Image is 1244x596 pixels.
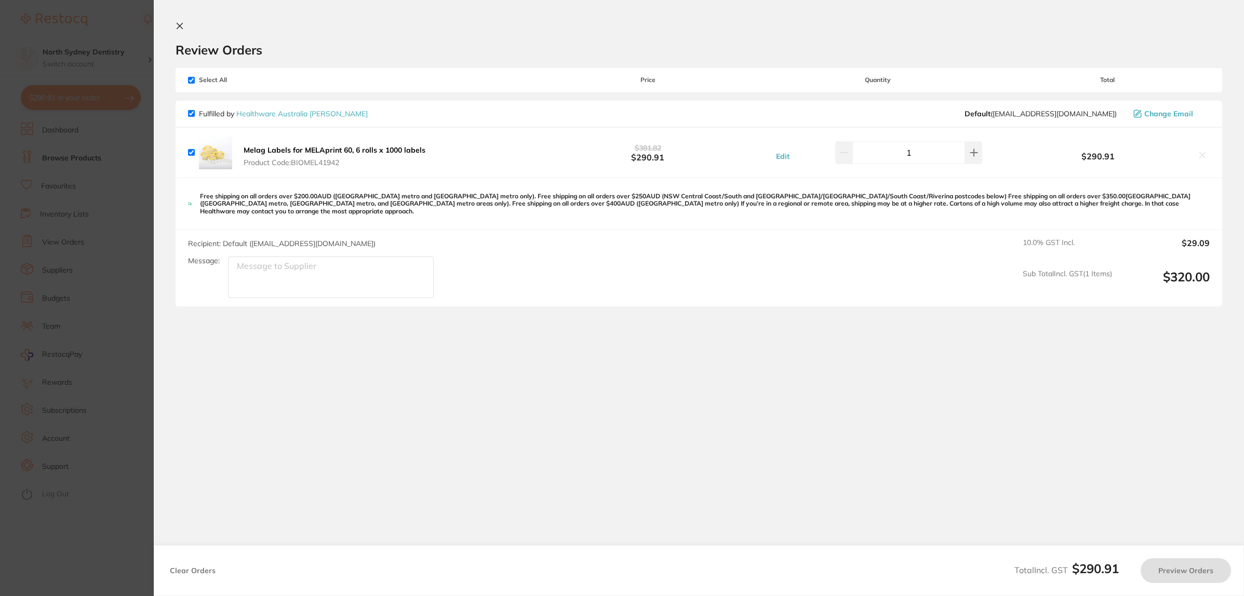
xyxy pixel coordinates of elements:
p: Free shipping on all orders over $200.00AUD ([GEOGRAPHIC_DATA] metro and [GEOGRAPHIC_DATA] metro ... [200,193,1210,215]
span: Total Incl. GST [1014,565,1119,575]
span: Select All [188,76,292,84]
span: Recipient: Default ( [EMAIL_ADDRESS][DOMAIN_NAME] ) [188,239,376,248]
b: Melag Labels for MELAprint 60, 6 rolls x 1000 labels [244,145,425,155]
span: Sub Total Incl. GST ( 1 Items) [1023,269,1112,298]
b: $290.91 [545,143,750,162]
span: Change Email [1144,110,1193,118]
button: Melag Labels for MELAprint 60, 6 rolls x 1000 labels Product Code:BIOMEL41942 [240,145,429,167]
b: $290.91 [1006,152,1191,161]
img: NWh1enUyZA [199,136,232,169]
b: Default [965,109,991,118]
output: $320.00 [1120,269,1210,298]
label: Message: [188,256,220,265]
span: Quantity [750,76,1006,84]
button: Clear Orders [167,558,219,583]
span: $381.82 [635,143,661,153]
span: Total [1006,76,1210,84]
span: Product Code: BIOMEL41942 [244,158,425,167]
a: Healthware Australia [PERSON_NAME] [236,109,368,118]
span: Price [545,76,750,84]
b: $290.91 [1072,561,1119,576]
button: Preview Orders [1141,558,1231,583]
output: $29.09 [1120,238,1210,261]
button: Change Email [1130,109,1210,118]
p: Fulfilled by [199,110,368,118]
button: Edit [773,152,793,161]
span: 10.0 % GST Incl. [1023,238,1112,261]
h2: Review Orders [176,42,1222,58]
span: info@healthwareaustralia.com.au [965,110,1117,118]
